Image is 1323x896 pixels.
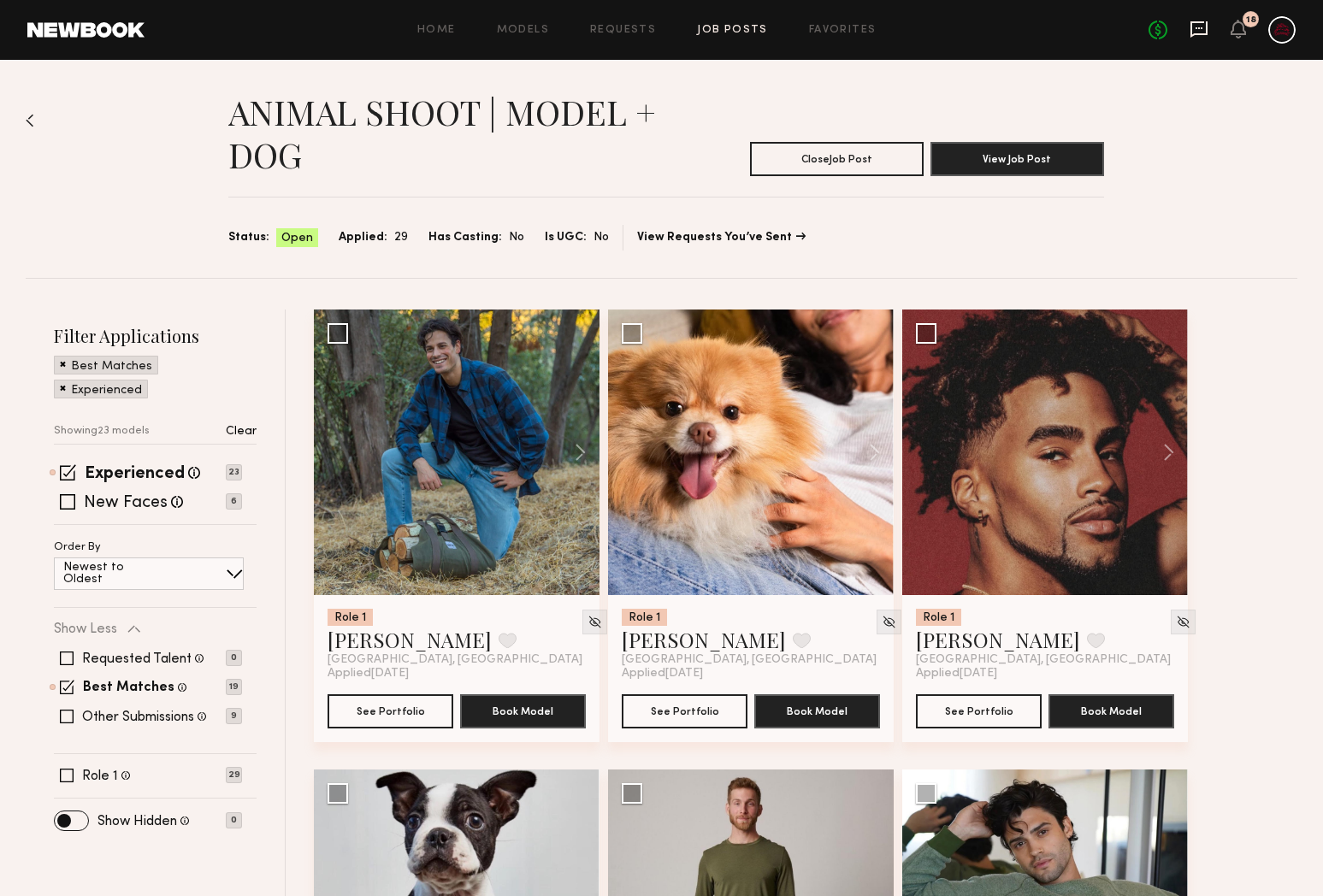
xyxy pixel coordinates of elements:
h2: Filter Applications [54,324,257,347]
span: Open [281,230,313,247]
button: See Portfolio [916,694,1042,728]
img: Unhide Model [882,615,896,629]
p: 0 [226,812,242,828]
button: See Portfolio [622,694,747,728]
div: 18 [1246,15,1256,25]
p: 29 [226,767,242,783]
span: [GEOGRAPHIC_DATA], [GEOGRAPHIC_DATA] [916,653,1171,667]
button: Book Model [754,694,880,728]
a: Models [497,25,549,36]
img: Unhide Model [1176,615,1190,629]
p: Best Matches [71,361,152,373]
label: Role 1 [82,769,118,783]
a: Book Model [1048,703,1174,717]
span: Is UGC: [545,228,587,247]
span: No [509,228,524,247]
h1: ANIMAL SHOOT | MODEL + DOG [228,91,666,176]
a: Job Posts [697,25,768,36]
p: Experienced [71,385,142,397]
label: Other Submissions [82,710,194,724]
div: Applied [DATE] [328,667,586,681]
p: Showing 23 models [54,426,150,437]
img: Unhide Model [588,615,602,629]
button: Book Model [1048,694,1174,728]
label: Requested Talent [82,652,192,666]
a: Favorites [809,25,877,36]
div: Applied [DATE] [916,667,1174,681]
span: Has Casting: [428,228,502,247]
button: CloseJob Post [750,142,924,176]
p: 19 [226,679,242,695]
span: [GEOGRAPHIC_DATA], [GEOGRAPHIC_DATA] [622,653,877,667]
p: Order By [54,542,101,553]
a: View Requests You’ve Sent [637,232,806,244]
span: Status: [228,228,269,247]
label: Best Matches [83,681,174,695]
button: View Job Post [930,142,1104,176]
p: 6 [226,493,242,510]
span: 29 [394,228,408,247]
img: Back to previous page [26,114,34,127]
div: Role 1 [328,609,373,626]
label: Experienced [85,466,185,483]
a: Home [417,25,456,36]
p: 0 [226,650,242,666]
button: See Portfolio [328,694,453,728]
span: No [594,228,609,247]
span: [GEOGRAPHIC_DATA], [GEOGRAPHIC_DATA] [328,653,582,667]
button: Book Model [460,694,586,728]
p: Clear [226,426,257,438]
a: Book Model [460,703,586,717]
a: [PERSON_NAME] [328,626,492,653]
a: [PERSON_NAME] [916,626,1080,653]
label: Show Hidden [97,815,177,828]
a: [PERSON_NAME] [622,626,786,653]
div: Role 1 [916,609,961,626]
p: Show Less [54,622,117,636]
p: 23 [226,464,242,480]
div: Role 1 [622,609,667,626]
span: Applied: [339,228,387,247]
p: 9 [226,708,242,724]
div: Applied [DATE] [622,667,880,681]
label: New Faces [84,495,168,512]
p: Newest to Oldest [63,562,165,586]
a: Book Model [754,703,880,717]
a: Requests [590,25,656,36]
